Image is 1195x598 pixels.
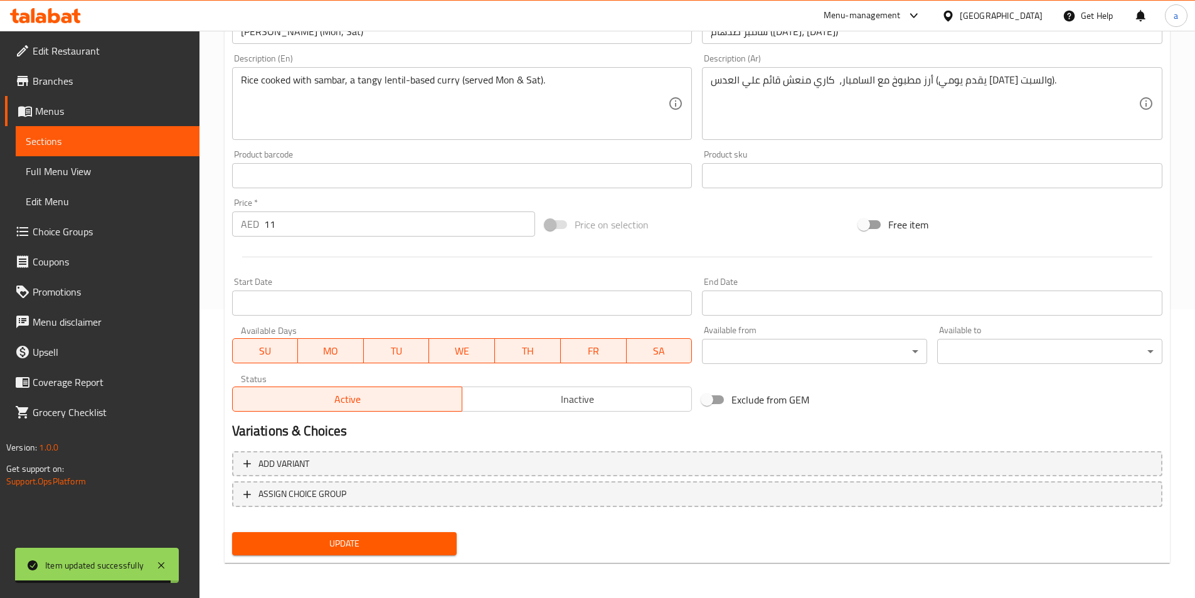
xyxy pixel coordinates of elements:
span: Get support on: [6,461,64,477]
span: Menus [35,104,189,119]
div: ​ [937,339,1162,364]
a: Menus [5,96,199,126]
button: MO [298,338,364,363]
button: SA [627,338,693,363]
span: Branches [33,73,189,88]
div: ​ [702,339,927,364]
div: [GEOGRAPHIC_DATA] [960,9,1043,23]
a: Sections [16,126,199,156]
button: Add variant [232,451,1162,477]
span: MO [303,342,359,360]
input: Please enter price [264,211,536,237]
span: Coverage Report [33,375,189,390]
input: Please enter product barcode [232,163,693,188]
button: WE [429,338,495,363]
span: Add variant [258,456,309,472]
h2: Variations & Choices [232,422,1162,440]
span: Edit Restaurant [33,43,189,58]
div: Item updated successfully [45,558,144,572]
a: Upsell [5,337,199,367]
span: Grocery Checklist [33,405,189,420]
input: Enter name En [232,19,693,44]
a: Promotions [5,277,199,307]
button: FR [561,338,627,363]
button: Inactive [462,387,692,412]
span: Choice Groups [33,224,189,239]
button: Update [232,532,457,555]
span: Update [242,536,447,552]
a: Coverage Report [5,367,199,397]
span: TH [500,342,556,360]
textarea: أرز مطبوخ مع السامبار، كاري منعش قائم علي العدس (يقدم يومي [DATE] والسبت). [711,74,1139,134]
span: ASSIGN CHOICE GROUP [258,486,346,502]
span: a [1174,9,1178,23]
span: Full Menu View [26,164,189,179]
span: Inactive [467,390,687,408]
span: Active [238,390,457,408]
span: 1.0.0 [39,439,58,456]
div: Menu-management [824,8,901,23]
input: Enter name Ar [702,19,1162,44]
span: TU [369,342,425,360]
span: SA [632,342,688,360]
span: Menu disclaimer [33,314,189,329]
a: Grocery Checklist [5,397,199,427]
span: Upsell [33,344,189,360]
span: Promotions [33,284,189,299]
span: Edit Menu [26,194,189,209]
span: WE [434,342,490,360]
a: Branches [5,66,199,96]
a: Edit Restaurant [5,36,199,66]
span: Exclude from GEM [731,392,809,407]
span: FR [566,342,622,360]
button: TH [495,338,561,363]
span: Sections [26,134,189,149]
span: SU [238,342,294,360]
a: Choice Groups [5,216,199,247]
span: Price on selection [575,217,649,232]
button: Active [232,387,462,412]
a: Edit Menu [16,186,199,216]
textarea: Rice cooked with sambar, a tangy lentil-based curry (served Mon & Sat). [241,74,669,134]
a: Support.OpsPlatform [6,473,86,489]
button: TU [364,338,430,363]
input: Please enter product sku [702,163,1162,188]
span: Version: [6,439,37,456]
button: SU [232,338,299,363]
a: Coupons [5,247,199,277]
a: Menu disclaimer [5,307,199,337]
a: Full Menu View [16,156,199,186]
span: Free item [888,217,928,232]
button: ASSIGN CHOICE GROUP [232,481,1162,507]
span: Coupons [33,254,189,269]
p: AED [241,216,259,232]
